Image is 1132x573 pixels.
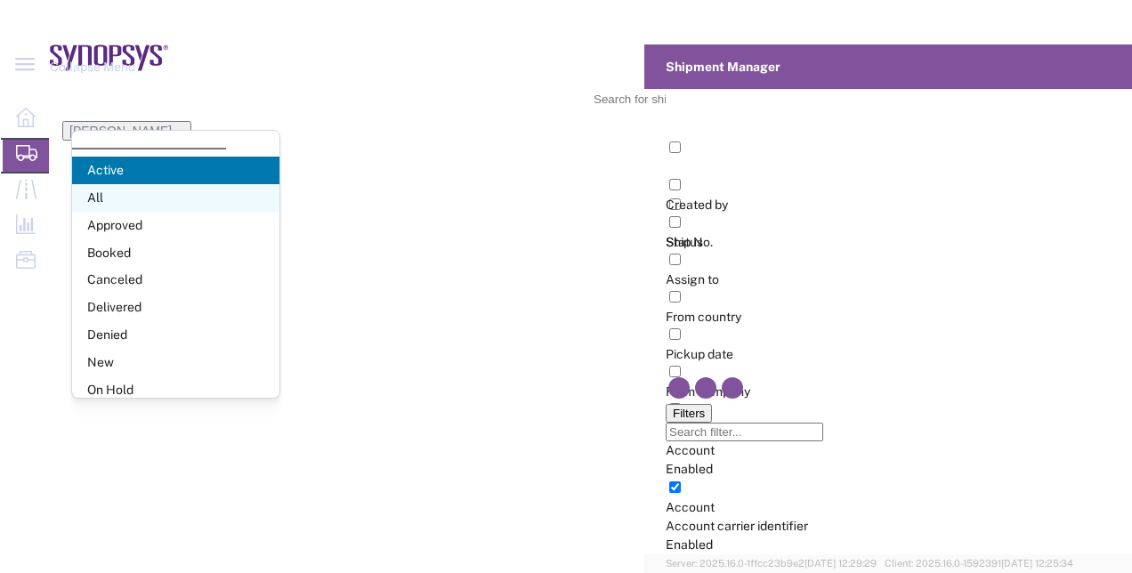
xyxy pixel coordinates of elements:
[666,519,808,533] span: Account carrier identifier
[805,558,877,569] span: [DATE] 12:29:29
[666,423,823,441] input: Filter Columns Input
[666,460,933,479] div: Enabled
[669,254,681,265] input: Column with Header Selection
[666,536,933,554] div: Enabled
[669,328,681,340] input: Column with Header Selection
[666,235,703,249] span: Status
[666,443,715,457] span: Account
[885,558,1073,569] span: Client: 2025.16.0-1592391
[62,121,191,141] button: [PERSON_NAME]
[69,124,172,138] span: Rachelle Varela
[50,49,148,85] span: Collapse Menu
[1001,558,1073,569] span: [DATE] 12:25:34
[666,44,780,89] h4: Shipment Manager
[669,179,681,190] input: Column with Header Selection
[673,407,705,420] span: Filters
[669,366,681,377] input: Column with Header Selection
[669,216,681,228] input: Column with Header Selection
[666,198,728,212] span: Created by
[666,272,719,286] span: Assign to
[669,141,681,153] input: Column with Header Selection
[666,500,715,514] span: Account
[666,558,877,569] span: Server: 2025.16.0-1ffcc23b9e2
[666,347,733,361] span: Pickup date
